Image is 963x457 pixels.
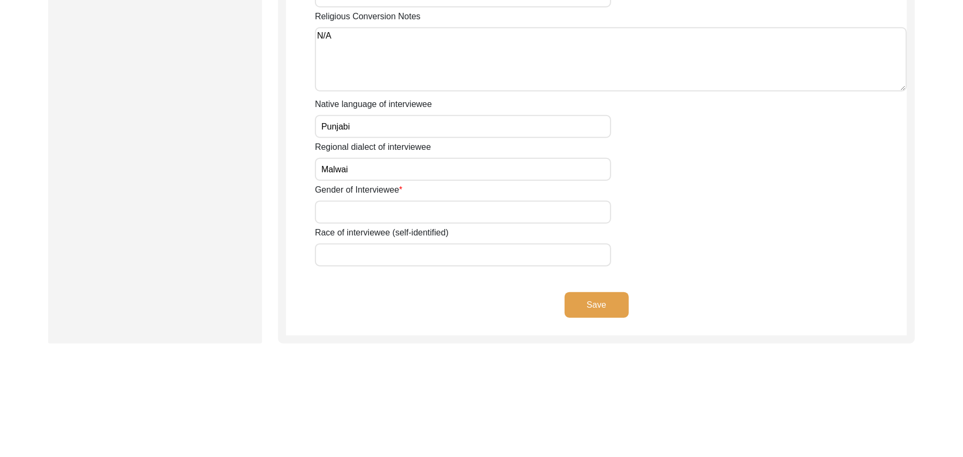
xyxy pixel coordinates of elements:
label: Native language of interviewee [315,98,432,111]
label: Regional dialect of interviewee [315,141,431,154]
button: Save [565,292,629,318]
label: Race of interviewee (self-identified) [315,226,449,239]
label: Religious Conversion Notes [315,10,420,23]
label: Gender of Interviewee [315,184,403,196]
